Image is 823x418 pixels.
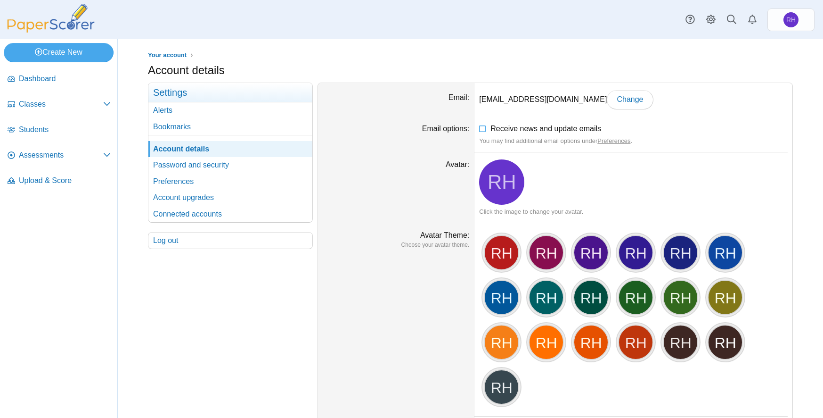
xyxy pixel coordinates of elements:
h1: Account details [148,62,225,78]
span: Upload & Score [19,176,111,186]
h3: Settings [148,83,312,102]
div: RH [484,280,519,315]
a: Your account [146,50,189,61]
span: Assessments [19,150,103,160]
div: RH [573,325,609,360]
a: Preferences [597,137,630,144]
a: Assessments [4,144,114,167]
a: Rich Holland [479,159,524,205]
div: You may find additional email options under . [479,137,788,145]
label: Email [448,93,469,101]
div: RH [618,235,653,270]
div: RH [529,235,564,270]
span: Receive news and update emails [490,125,601,133]
div: RH [663,235,698,270]
div: RH [484,235,519,270]
div: RH [529,280,564,315]
div: RH [708,325,743,360]
a: Create New [4,43,114,62]
a: Log out [148,233,312,249]
a: Change [607,90,653,109]
span: Your account [148,51,187,59]
a: Preferences [148,174,312,190]
div: Click the image to change your avatar. [479,208,788,216]
div: RH [618,280,653,315]
label: Avatar [446,160,469,168]
a: Account details [148,141,312,157]
a: Account upgrades [148,190,312,206]
dfn: Choose your avatar theme. [323,241,469,249]
div: RH [573,280,609,315]
a: Rich Holland [767,8,815,31]
span: Change [617,95,643,103]
div: RH [484,325,519,360]
a: Alerts [148,102,312,118]
span: Classes [19,99,103,109]
a: Students [4,119,114,142]
img: PaperScorer [4,4,98,33]
div: RH [708,235,743,270]
a: Classes [4,93,114,116]
span: Rich Holland [488,172,516,192]
span: Rich Holland [783,12,799,27]
span: Students [19,125,111,135]
div: RH [484,369,519,405]
div: RH [708,280,743,315]
span: Dashboard [19,74,111,84]
div: RH [618,325,653,360]
a: Connected accounts [148,206,312,222]
div: RH [573,235,609,270]
a: Password and security [148,157,312,173]
a: PaperScorer [4,26,98,34]
a: Bookmarks [148,119,312,135]
label: Avatar Theme [420,231,469,239]
a: Upload & Score [4,170,114,192]
div: RH [663,325,698,360]
dd: [EMAIL_ADDRESS][DOMAIN_NAME] [474,83,792,116]
label: Email options [422,125,470,133]
a: Alerts [742,9,763,30]
span: Rich Holland [786,17,796,23]
div: RH [663,280,698,315]
div: RH [529,325,564,360]
a: Dashboard [4,68,114,91]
